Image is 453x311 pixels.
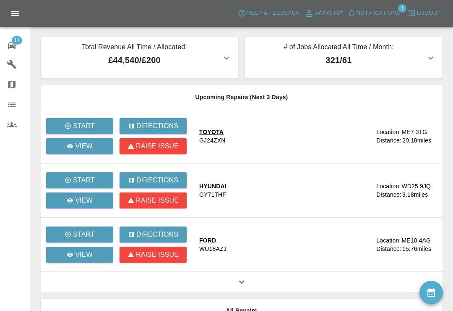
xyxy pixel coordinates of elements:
[401,128,427,136] div: ME7 3TG
[136,195,179,206] p: Raise issue
[120,172,187,188] button: Directions
[75,195,93,206] p: View
[120,227,187,242] button: Directions
[402,245,436,253] div: 15.76 miles
[46,172,113,188] button: Start
[41,37,238,79] button: Total Revenue All Time / Allocated:£44,540/£200
[120,118,187,134] button: Directions
[41,85,443,109] th: Upcoming Repairs (Next 3 Days)
[252,42,426,54] p: # of Jobs Allocated All Time / Month:
[120,247,187,263] button: Raise issue
[357,8,400,18] span: Notifications
[236,7,302,20] button: Help & Feedback
[252,54,426,66] p: 321 / 61
[5,3,25,24] button: Open drawer
[376,182,436,199] a: Location:WD25 9JQDistance:9.18miles
[136,250,179,260] p: Raise issue
[47,54,221,66] p: £44,540 / £200
[199,245,226,253] div: WU18AZJ
[376,136,401,145] div: Distance:
[402,190,436,199] div: 9.18 miles
[73,121,95,131] p: Start
[120,138,187,154] button: Raise issue
[75,250,93,260] p: View
[398,4,406,13] span: 1
[247,8,299,18] span: Help & Feedback
[302,7,345,20] a: Account
[199,182,370,199] a: HYUNDAIGY71THF
[376,245,401,253] div: Distance:
[136,175,178,185] p: Directions
[199,236,226,245] div: FORD
[136,141,179,151] p: Raise issue
[419,281,443,304] button: availability
[46,247,113,263] a: View
[11,36,22,45] span: 11
[46,227,113,242] button: Start
[376,190,401,199] div: Distance:
[376,128,401,136] div: Location:
[120,192,187,208] button: Raise issue
[199,128,226,136] div: TOYOTA
[402,136,436,145] div: 20.18 miles
[199,236,370,253] a: FORDWU18AZJ
[73,229,95,240] p: Start
[136,229,178,240] p: Directions
[376,182,401,190] div: Location:
[46,192,113,208] a: View
[199,136,226,145] div: GJ24ZXN
[47,42,221,54] p: Total Revenue All Time / Allocated:
[376,128,436,145] a: Location:ME7 3TGDistance:20.18miles
[199,128,370,145] a: TOYOTAGJ24ZXN
[75,141,93,151] p: View
[401,236,431,245] div: ME10 4AG
[406,7,443,20] button: Logout
[245,37,443,79] button: # of Jobs Allocated All Time / Month:321/61
[136,121,178,131] p: Directions
[46,118,113,134] button: Start
[46,138,113,154] a: View
[417,8,441,18] span: Logout
[345,7,402,20] button: Notifications
[199,190,226,199] div: GY71THF
[376,236,436,253] a: Location:ME10 4AGDistance:15.76miles
[199,182,226,190] div: HYUNDAI
[73,175,95,185] p: Start
[315,9,343,18] span: Account
[376,236,401,245] div: Location:
[401,182,431,190] div: WD25 9JQ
